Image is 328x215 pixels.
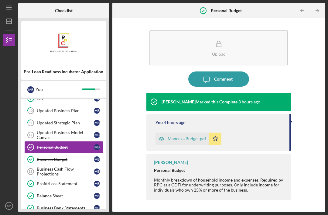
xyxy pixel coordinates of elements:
[21,24,106,61] img: Product logo
[212,52,226,56] div: Upload
[55,8,73,13] b: Checklist
[94,193,100,199] div: M B
[24,202,103,214] a: Business Bank StatementsMB
[211,8,242,13] b: Personal Budget
[155,133,221,145] button: Maneeka Budget.pdf
[37,181,94,186] div: Profit/Loss Statement
[154,160,188,165] div: [PERSON_NAME]
[29,121,32,125] tspan: 11
[24,153,103,165] a: Business BudgetMB
[94,181,100,187] div: M B
[36,84,82,95] div: You
[24,105,103,117] a: 10Updated Business PlanMB
[37,167,94,176] div: Business Cash Flow Projections
[37,120,94,125] div: Updated Strategic Plan
[24,141,103,153] a: Personal BudgetMB
[24,190,103,202] a: Balance SheetMB
[162,99,237,104] div: [PERSON_NAME] Marked this Complete
[37,130,94,140] div: Updated Business Model Canvas
[7,204,11,208] text: MB
[37,157,94,162] div: Business Budget
[37,145,94,150] div: Personal Budget
[29,109,33,113] tspan: 10
[238,99,260,104] time: 2025-10-01 19:28
[37,193,94,198] div: Balance Sheet
[94,205,100,211] div: M B
[24,178,103,190] a: Profit/Loss StatementMB
[27,86,34,93] div: M B
[214,71,233,87] div: Comment
[164,120,186,125] time: 2025-10-01 19:15
[188,71,249,87] button: Comment
[154,173,285,192] div: Monthly breakdown of household income and expenses. Required by RPC as a CDFI for underwriting pu...
[155,120,163,125] div: You
[24,69,104,74] div: Pre-Loan Readiness Incubator Application
[168,136,206,141] div: Maneeka Budget.pdf
[29,170,32,173] tspan: 15
[94,156,100,162] div: M B
[24,129,103,141] a: 12Updated Business Model CanvasMB
[94,132,100,138] div: M B
[154,168,185,173] strong: Personal Budget
[29,133,32,137] tspan: 12
[149,30,288,65] button: Upload
[3,200,15,212] button: MB
[37,206,94,210] div: Business Bank Statements
[94,108,100,114] div: M B
[94,120,100,126] div: M B
[37,108,94,113] div: Updated Business Plan
[24,117,103,129] a: 11Updated Strategic PlanMB
[94,168,100,175] div: M B
[94,144,100,150] div: M B
[24,165,103,178] a: 15Business Cash Flow ProjectionsMB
